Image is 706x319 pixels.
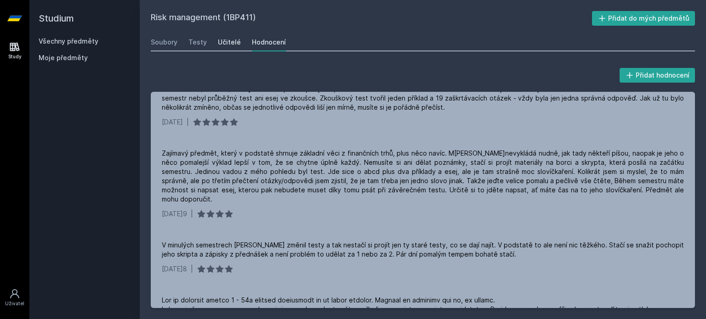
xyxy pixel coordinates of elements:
div: [DATE] [162,118,183,127]
button: Přidat hodnocení [620,68,695,83]
a: Study [2,37,28,65]
a: Hodnocení [252,33,286,51]
span: Moje předměty [39,53,88,62]
div: Zajímavý předmět, který v podstatě shrnuje základní věci z finančních trhů, plus něco navíc. M[PE... [162,149,684,204]
div: V minulých semestrech [PERSON_NAME] změnil testy a tak nestačí si projít jen ty staré testy, co s... [162,241,684,259]
button: Přidat do mých předmětů [592,11,695,26]
div: | [191,209,193,218]
div: | [191,264,193,274]
a: Testy [188,33,207,51]
a: Učitelé [218,33,241,51]
a: Soubory [151,33,177,51]
div: [DATE]8 [162,264,187,274]
div: Učitelé [218,38,241,47]
a: Všechny předměty [39,37,98,45]
h2: Risk management (1BP411) [151,11,592,26]
div: Pan docent [PERSON_NAME]má trošku pomalejší výklad, ale na druhou stranu všechno krásně srozumite... [162,84,684,112]
div: Hodnocení [252,38,286,47]
div: Testy [188,38,207,47]
a: Uživatel [2,284,28,312]
div: Uživatel [5,300,24,307]
div: [DATE]9 [162,209,187,218]
div: Study [8,53,22,60]
div: | [187,118,189,127]
div: Soubory [151,38,177,47]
